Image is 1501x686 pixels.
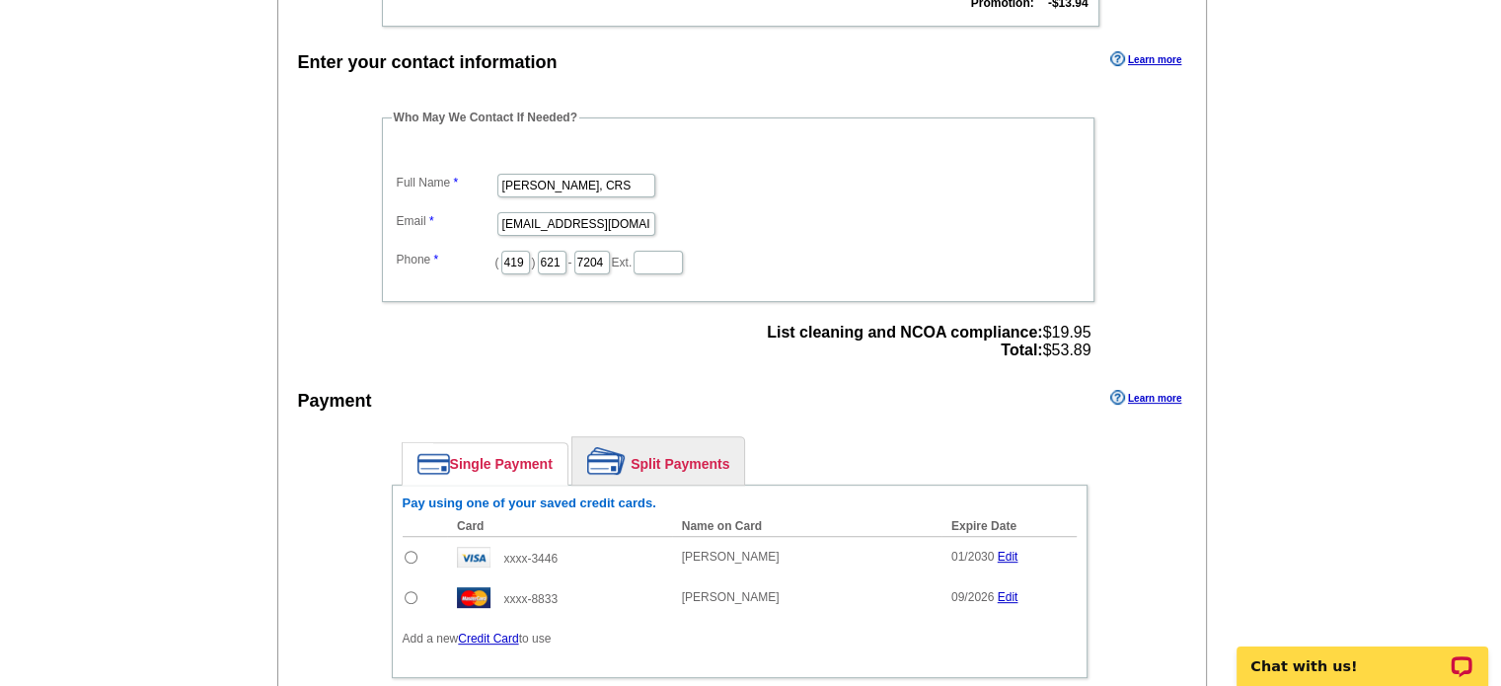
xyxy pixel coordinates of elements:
[447,516,672,537] th: Card
[457,587,490,608] img: mast.gif
[1001,342,1042,358] strong: Total:
[403,443,567,485] a: Single Payment
[298,388,372,415] div: Payment
[458,632,518,646] a: Credit Card
[457,547,490,568] img: visa.gif
[397,251,495,268] label: Phone
[392,109,579,126] legend: Who May We Contact If Needed?
[682,550,780,564] span: [PERSON_NAME]
[587,447,626,475] img: split-payment.png
[767,324,1042,341] strong: List cleaning and NCOA compliance:
[1110,390,1181,406] a: Learn more
[417,453,450,475] img: single-payment.png
[941,516,1077,537] th: Expire Date
[572,437,744,485] a: Split Payments
[403,630,1077,648] p: Add a new to use
[998,590,1018,604] a: Edit
[1224,624,1501,686] iframe: LiveChat chat widget
[397,212,495,230] label: Email
[672,516,941,537] th: Name on Card
[998,550,1018,564] a: Edit
[397,174,495,191] label: Full Name
[403,495,1077,511] h6: Pay using one of your saved credit cards.
[682,590,780,604] span: [PERSON_NAME]
[767,324,1090,359] span: $19.95 $53.89
[951,550,994,564] span: 01/2030
[1110,51,1181,67] a: Learn more
[951,590,994,604] span: 09/2026
[503,592,558,606] span: xxxx-8833
[298,49,558,76] div: Enter your contact information
[392,246,1085,276] dd: ( ) - Ext.
[503,552,558,566] span: xxxx-3446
